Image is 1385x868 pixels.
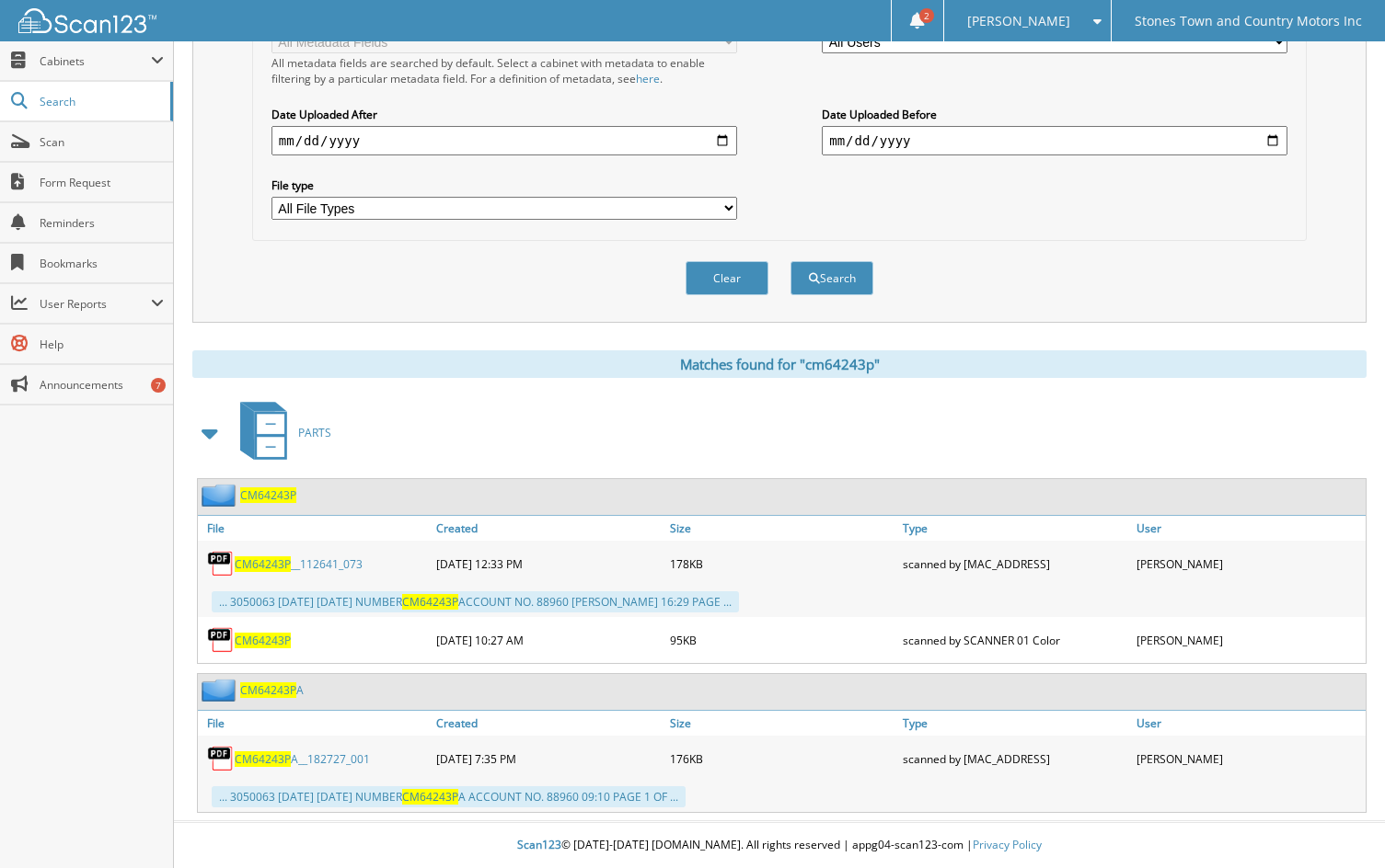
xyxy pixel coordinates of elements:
a: CM64243PA__182727_001 [235,751,370,767]
a: PARTS [229,396,331,469]
div: [PERSON_NAME] [1132,740,1366,777]
a: CM64243P__112641_073 [235,556,363,572]
a: CM64243PA [240,682,304,698]
img: PDF.png [207,550,235,577]
span: Announcements [40,377,164,393]
a: Type [898,711,1132,736]
span: PARTS [298,425,331,440]
span: Scan123 [517,837,561,852]
img: folder2.png [202,484,240,507]
div: 95KB [665,622,899,658]
span: Form Request [40,175,164,190]
a: File [198,516,432,541]
a: Privacy Policy [973,837,1042,852]
span: CM64243P [402,789,458,805]
a: here [636,71,660,86]
span: Scan [40,134,164,150]
img: PDF.png [207,745,235,772]
span: 2 [919,8,934,23]
div: [DATE] 10:27 AM [432,622,665,658]
div: 178KB [665,545,899,582]
span: Reminders [40,215,164,231]
span: CM64243P [235,751,291,767]
button: Clear [686,261,768,295]
a: User [1132,516,1366,541]
iframe: Chat Widget [1293,780,1385,868]
div: [PERSON_NAME] [1132,622,1366,658]
input: end [822,126,1287,155]
span: CM64243P [235,556,291,572]
div: ... 3050063 [DATE] [DATE] NUMBER ACCOUNT NO. 88960 [PERSON_NAME] 16:29 PAGE ... [212,591,739,612]
a: Size [665,711,899,736]
span: User Reports [40,296,151,312]
input: start [271,126,737,155]
div: ... 3050063 [DATE] [DATE] NUMBER A ACCOUNT NO. 88960 09:10 PAGE 1 OF ... [212,786,686,807]
span: Help [40,337,164,352]
span: Stones Town and Country Motors Inc [1135,16,1362,27]
label: Date Uploaded Before [822,107,1287,122]
span: Bookmarks [40,256,164,271]
div: All metadata fields are searched by default. Select a cabinet with metadata to enable filtering b... [271,55,737,86]
a: Type [898,516,1132,541]
div: scanned by SCANNER 01 Color [898,622,1132,658]
a: Size [665,516,899,541]
button: Search [791,261,873,295]
img: PDF.png [207,626,235,654]
div: 7 [151,378,166,393]
span: CM64243P [402,594,458,610]
span: Cabinets [40,53,151,69]
div: © [DATE]-[DATE] [DOMAIN_NAME]. All rights reserved | appg04-scan123-com | [174,823,1385,868]
a: File [198,711,432,736]
img: folder2.png [202,679,240,702]
label: File type [271,177,737,193]
div: [DATE] 7:35 PM [432,740,665,777]
img: scan123-logo-white.svg [18,8,156,33]
a: User [1132,711,1366,736]
a: Created [432,711,665,736]
div: scanned by [MAC_ADDRESS] [898,740,1132,777]
div: Matches found for "cm64243p" [192,350,1367,378]
div: 176KB [665,740,899,777]
a: CM64243P [240,487,296,503]
a: Created [432,516,665,541]
span: [PERSON_NAME] [967,16,1070,27]
div: [PERSON_NAME] [1132,545,1366,582]
div: scanned by [MAC_ADDRESS] [898,545,1132,582]
div: [DATE] 12:33 PM [432,545,665,582]
span: CM64243P [240,682,296,698]
span: Search [40,94,161,109]
label: Date Uploaded After [271,107,737,122]
a: CM64243P [235,633,291,648]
